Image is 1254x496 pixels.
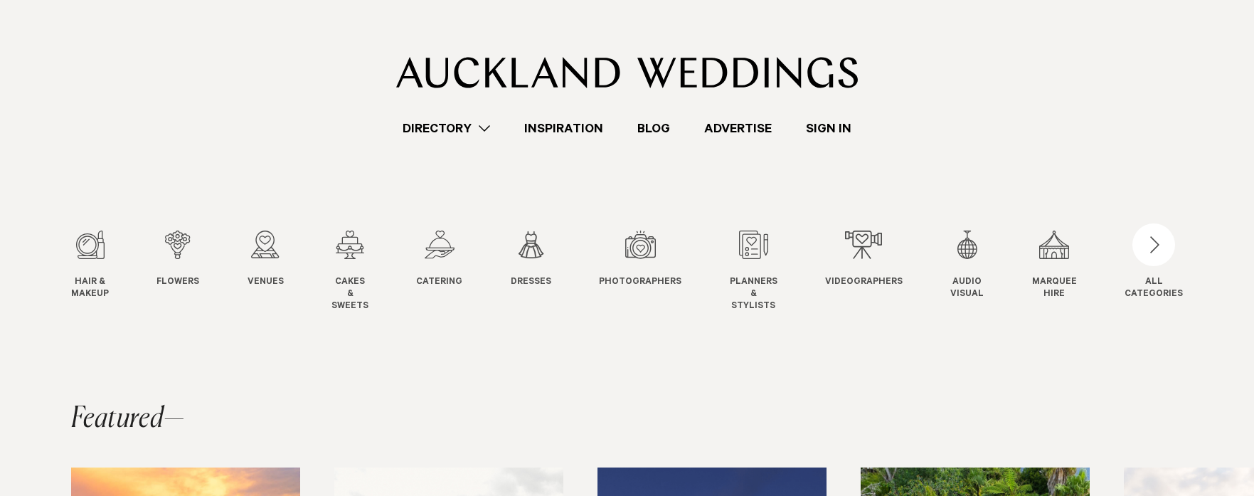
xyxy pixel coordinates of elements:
[789,119,868,138] a: Sign In
[730,277,777,312] span: Planners & Stylists
[511,231,580,312] swiper-slide: 6 / 12
[1032,231,1077,301] a: Marquee Hire
[248,231,284,289] a: Venues
[599,231,710,312] swiper-slide: 7 / 12
[950,277,984,301] span: Audio Visual
[511,231,551,289] a: Dresses
[248,231,312,312] swiper-slide: 3 / 12
[71,231,109,301] a: Hair & Makeup
[950,231,1012,312] swiper-slide: 10 / 12
[1032,277,1077,301] span: Marquee Hire
[730,231,806,312] swiper-slide: 8 / 12
[730,231,777,312] a: Planners & Stylists
[71,277,109,301] span: Hair & Makeup
[156,231,228,312] swiper-slide: 2 / 12
[71,231,137,312] swiper-slide: 1 / 12
[331,277,368,312] span: Cakes & Sweets
[825,277,903,289] span: Videographers
[331,231,368,312] a: Cakes & Sweets
[507,119,620,138] a: Inspiration
[687,119,789,138] a: Advertise
[156,231,199,289] a: Flowers
[416,277,462,289] span: Catering
[825,231,931,312] swiper-slide: 9 / 12
[1125,231,1183,297] button: ALLCATEGORIES
[950,231,984,301] a: Audio Visual
[825,231,903,289] a: Videographers
[620,119,687,138] a: Blog
[396,57,858,88] img: Auckland Weddings Logo
[156,277,199,289] span: Flowers
[71,405,185,433] h2: Featured
[248,277,284,289] span: Venues
[416,231,491,312] swiper-slide: 5 / 12
[599,231,681,289] a: Photographers
[511,277,551,289] span: Dresses
[1125,277,1183,301] div: ALL CATEGORIES
[1032,231,1105,312] swiper-slide: 11 / 12
[386,119,507,138] a: Directory
[416,231,462,289] a: Catering
[599,277,681,289] span: Photographers
[331,231,397,312] swiper-slide: 4 / 12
